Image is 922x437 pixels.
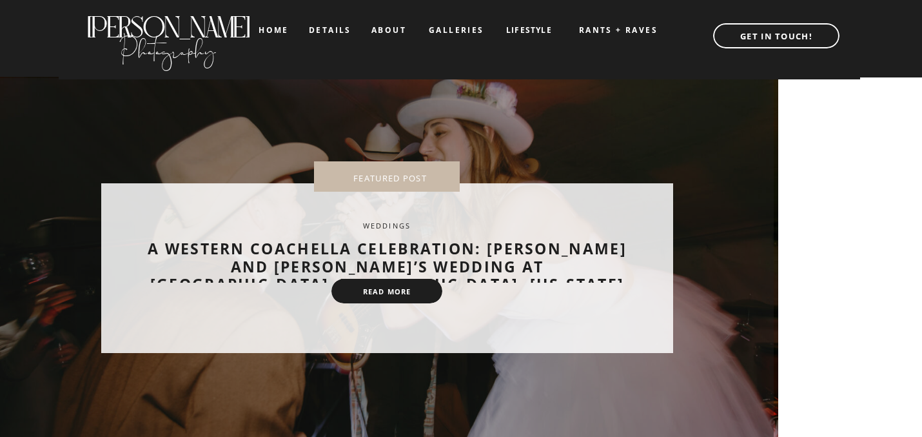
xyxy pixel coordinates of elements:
[148,238,627,294] a: A Western Coachella Celebration: [PERSON_NAME] and [PERSON_NAME]’s Wedding at [GEOGRAPHIC_DATA], ...
[349,287,425,296] a: read more
[429,26,482,35] a: galleries
[496,26,562,35] a: LIFESTYLE
[259,26,289,34] a: home
[309,26,351,34] a: details
[567,26,670,35] a: RANTS + RAVES
[85,25,251,68] a: Photography
[85,10,251,32] a: [PERSON_NAME]
[335,174,446,180] nav: FEATURED POST
[740,30,812,42] b: GET IN TOUCH!
[700,28,852,41] a: GET IN TOUCH!
[363,221,411,230] a: Weddings
[371,26,406,35] a: about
